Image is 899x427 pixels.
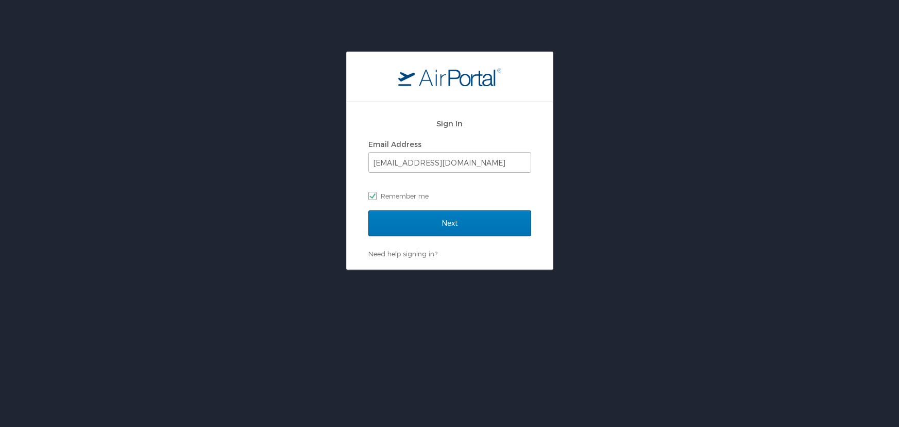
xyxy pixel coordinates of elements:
[368,140,421,149] label: Email Address
[368,210,531,236] input: Next
[368,118,531,129] h2: Sign In
[368,188,531,204] label: Remember me
[398,68,501,86] img: logo
[368,250,437,258] a: Need help signing in?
